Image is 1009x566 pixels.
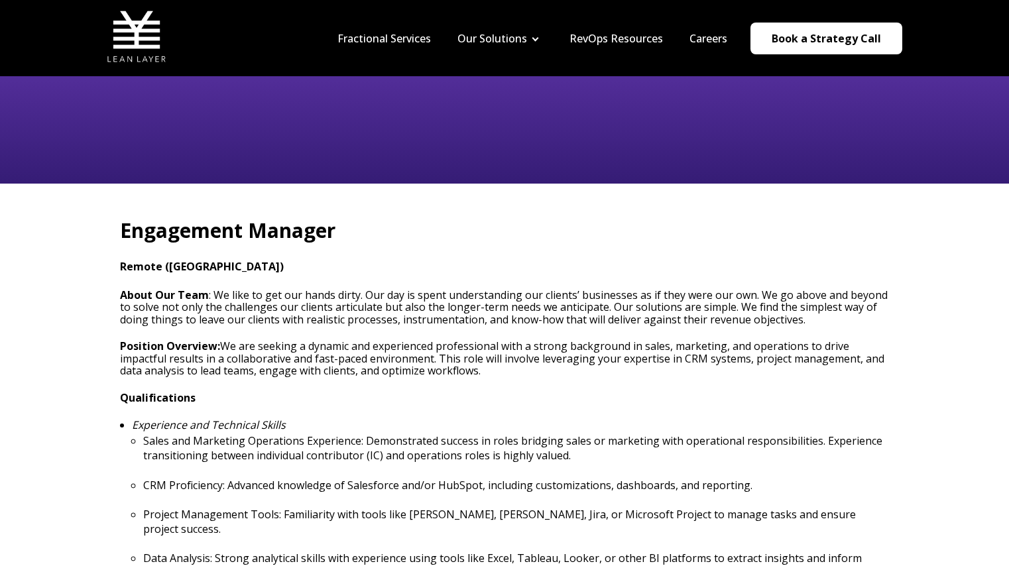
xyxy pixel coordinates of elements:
[689,31,727,46] a: Careers
[107,7,166,66] img: Lean Layer Logo
[120,217,889,245] h2: Engagement Manager
[337,31,431,46] a: Fractional Services
[132,418,286,432] em: Experience and Technical Skills
[120,288,209,302] strong: About Our Team
[120,339,220,353] strong: Position Overview:
[143,507,889,536] p: Project Management Tools: Familiarity with tools like [PERSON_NAME], [PERSON_NAME], Jira, or Micr...
[569,31,663,46] a: RevOps Resources
[120,340,889,376] p: We are seeking a dynamic and experienced professional with a strong background in sales, marketin...
[324,31,741,46] div: Navigation Menu
[750,23,902,54] a: Book a Strategy Call
[143,433,889,463] p: Sales and Marketing Operations Experience: Demonstrated success in roles bridging sales or market...
[457,31,527,46] a: Our Solutions
[120,289,889,325] h3: : We like to get our hands dirty. Our day is spent understanding our clients’ businesses as if th...
[143,478,889,492] p: CRM Proficiency: Advanced knowledge of Salesforce and/or HubSpot, including customizations, dashb...
[120,390,196,405] strong: Qualifications
[120,259,284,274] strong: Remote ([GEOGRAPHIC_DATA])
